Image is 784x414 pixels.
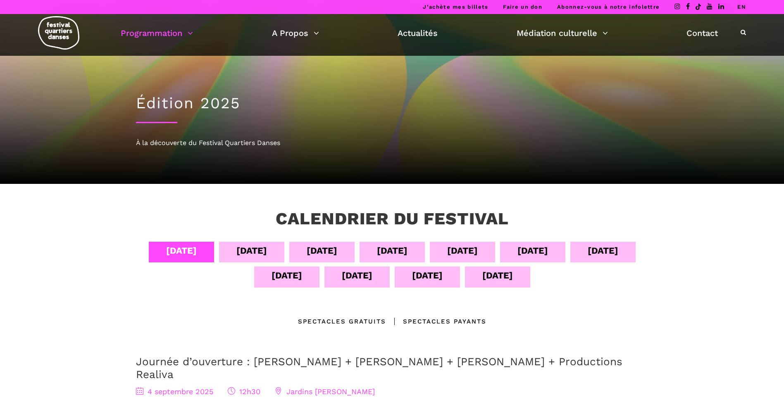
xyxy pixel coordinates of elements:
h3: Calendrier du festival [276,209,509,229]
div: [DATE] [482,268,513,283]
div: Spectacles gratuits [298,316,386,326]
a: Faire un don [503,4,542,10]
div: Spectacles Payants [386,316,486,326]
span: 12h30 [228,387,260,396]
div: [DATE] [166,243,197,258]
div: [DATE] [342,268,372,283]
a: Médiation culturelle [517,26,608,40]
div: À la découverte du Festival Quartiers Danses [136,138,648,148]
a: Actualités [398,26,438,40]
a: Journée d’ouverture : [PERSON_NAME] + [PERSON_NAME] + [PERSON_NAME] + Productions Realiva [136,355,622,381]
div: [DATE] [377,243,407,258]
a: Programmation [121,26,193,40]
span: 4 septembre 2025 [136,387,213,396]
div: [DATE] [272,268,302,283]
div: [DATE] [517,243,548,258]
h1: Édition 2025 [136,94,648,112]
div: [DATE] [447,243,478,258]
a: J’achète mes billets [423,4,488,10]
a: A Propos [272,26,319,40]
div: [DATE] [412,268,443,283]
div: [DATE] [307,243,337,258]
a: Contact [686,26,718,40]
span: Jardins [PERSON_NAME] [275,387,375,396]
div: [DATE] [236,243,267,258]
div: [DATE] [588,243,618,258]
img: logo-fqd-med [38,16,79,50]
a: EN [737,4,746,10]
a: Abonnez-vous à notre infolettre [557,4,660,10]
